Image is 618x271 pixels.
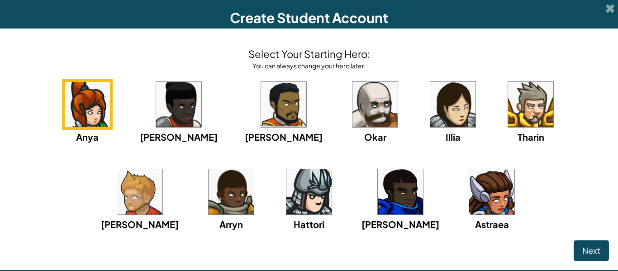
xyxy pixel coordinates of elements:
span: Illia [446,131,461,143]
button: Next [574,240,609,261]
span: Astraea [475,219,509,230]
span: Hattori [294,219,324,230]
img: portrait.png [286,169,332,214]
span: Tharin [518,131,544,143]
div: You can always change your hero later. [248,61,370,70]
span: [PERSON_NAME] [245,131,323,143]
img: portrait.png [508,82,553,127]
span: [PERSON_NAME] [140,131,218,143]
img: portrait.png [352,82,398,127]
img: portrait.png [430,82,475,127]
img: portrait.png [117,169,162,214]
span: Anya [76,131,99,143]
span: [PERSON_NAME] [361,219,439,230]
img: portrait.png [209,169,254,214]
img: portrait.png [65,82,110,127]
img: portrait.png [378,169,423,214]
span: Create Student Account [230,9,388,26]
span: Arryn [219,219,243,230]
img: portrait.png [156,82,201,127]
img: portrait.png [469,169,514,214]
h4: Select Your Starting Hero: [248,47,370,61]
img: portrait.png [261,82,306,127]
span: Next [582,245,600,256]
span: Okar [364,131,386,143]
span: [PERSON_NAME] [101,219,179,230]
